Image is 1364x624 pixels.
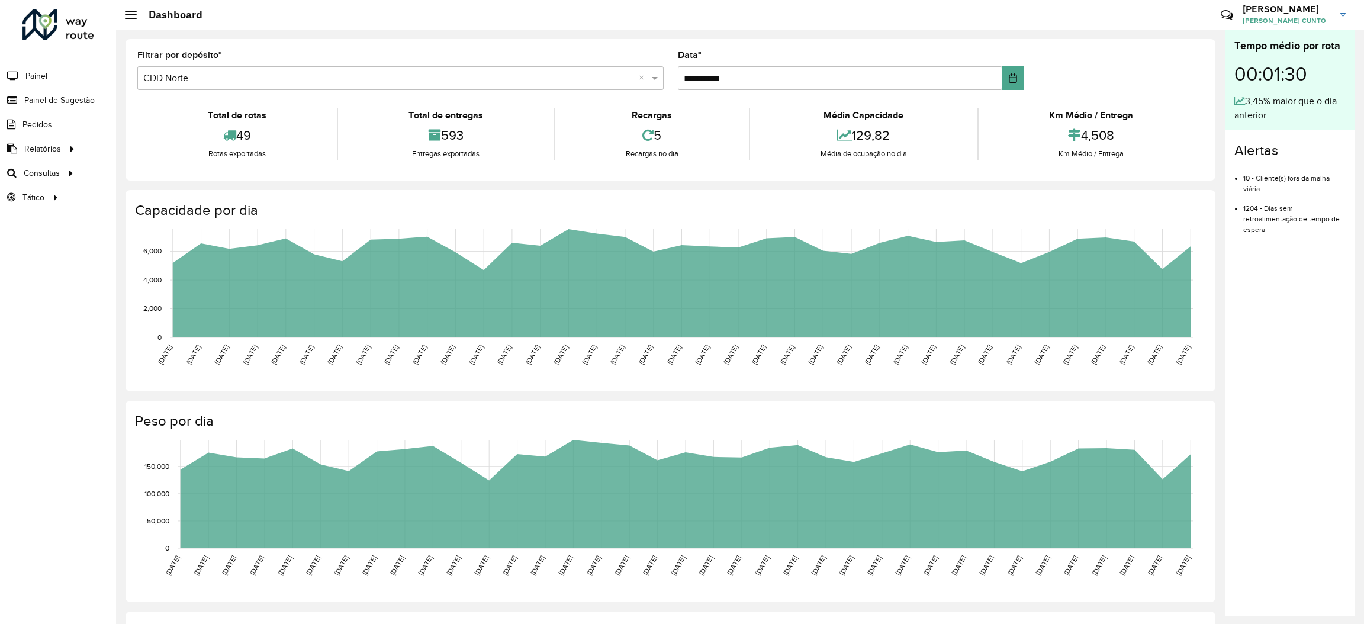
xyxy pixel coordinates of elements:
[1214,2,1240,28] a: Contato Rápido
[552,343,570,366] text: [DATE]
[24,143,61,155] span: Relatórios
[22,118,52,131] span: Pedidos
[982,108,1201,123] div: Km Médio / Entrega
[950,554,967,577] text: [DATE]
[298,343,315,366] text: [DATE]
[135,202,1204,219] h4: Capacidade por dia
[641,554,658,577] text: [DATE]
[144,462,169,470] text: 150,000
[753,108,974,123] div: Média Capacidade
[809,554,826,577] text: [DATE]
[147,517,169,525] text: 50,000
[220,554,237,577] text: [DATE]
[1234,142,1346,159] h4: Alertas
[341,123,551,148] div: 593
[1118,554,1135,577] text: [DATE]
[1243,15,1331,26] span: [PERSON_NAME] CUNTO
[754,554,771,577] text: [DATE]
[165,544,169,552] text: 0
[164,554,181,577] text: [DATE]
[807,343,824,366] text: [DATE]
[1175,343,1192,366] text: [DATE]
[1006,554,1023,577] text: [DATE]
[894,554,911,577] text: [DATE]
[1034,554,1051,577] text: [DATE]
[248,554,265,577] text: [DATE]
[1005,343,1022,366] text: [DATE]
[1089,343,1106,366] text: [DATE]
[1146,343,1163,366] text: [DATE]
[835,343,852,366] text: [DATE]
[269,343,287,366] text: [DATE]
[639,71,649,85] span: Clear all
[341,108,551,123] div: Total de entregas
[140,108,334,123] div: Total de rotas
[382,343,400,366] text: [DATE]
[24,94,95,107] span: Painel de Sugestão
[637,343,654,366] text: [DATE]
[156,343,173,366] text: [DATE]
[866,554,883,577] text: [DATE]
[143,305,162,313] text: 2,000
[24,167,60,179] span: Consultas
[892,343,909,366] text: [DATE]
[355,343,372,366] text: [DATE]
[669,554,686,577] text: [DATE]
[920,343,937,366] text: [DATE]
[1146,554,1163,577] text: [DATE]
[326,343,343,366] text: [DATE]
[242,343,259,366] text: [DATE]
[185,343,202,366] text: [DATE]
[137,8,202,21] h2: Dashboard
[753,148,974,160] div: Média de ocupação no dia
[838,554,855,577] text: [DATE]
[781,554,799,577] text: [DATE]
[1175,554,1192,577] text: [DATE]
[982,123,1201,148] div: 4,508
[22,191,44,204] span: Tático
[140,123,334,148] div: 49
[753,123,974,148] div: 129,82
[496,343,513,366] text: [DATE]
[678,48,702,62] label: Data
[468,343,485,366] text: [DATE]
[143,247,162,255] text: 6,000
[1033,343,1050,366] text: [DATE]
[529,554,546,577] text: [DATE]
[144,490,169,497] text: 100,000
[473,554,490,577] text: [DATE]
[388,554,406,577] text: [DATE]
[333,554,350,577] text: [DATE]
[725,554,742,577] text: [DATE]
[922,554,939,577] text: [DATE]
[25,70,47,82] span: Painel
[1234,38,1346,54] div: Tempo médio por rota
[982,148,1201,160] div: Km Médio / Entrega
[524,343,541,366] text: [DATE]
[439,343,456,366] text: [DATE]
[613,554,630,577] text: [DATE]
[304,554,321,577] text: [DATE]
[417,554,434,577] text: [DATE]
[558,108,745,123] div: Recargas
[697,554,715,577] text: [DATE]
[1243,164,1346,194] li: 10 - Cliente(s) fora da malha viária
[213,343,230,366] text: [DATE]
[694,343,711,366] text: [DATE]
[445,554,462,577] text: [DATE]
[143,276,162,284] text: 4,000
[1090,554,1108,577] text: [DATE]
[557,554,574,577] text: [DATE]
[750,343,767,366] text: [DATE]
[361,554,378,577] text: [DATE]
[558,148,745,160] div: Recargas no dia
[192,554,210,577] text: [DATE]
[411,343,428,366] text: [DATE]
[976,343,993,366] text: [DATE]
[585,554,602,577] text: [DATE]
[1002,66,1023,90] button: Choose Date
[665,343,683,366] text: [DATE]
[501,554,518,577] text: [DATE]
[1234,94,1346,123] div: 3,45% maior que o dia anterior
[978,554,995,577] text: [DATE]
